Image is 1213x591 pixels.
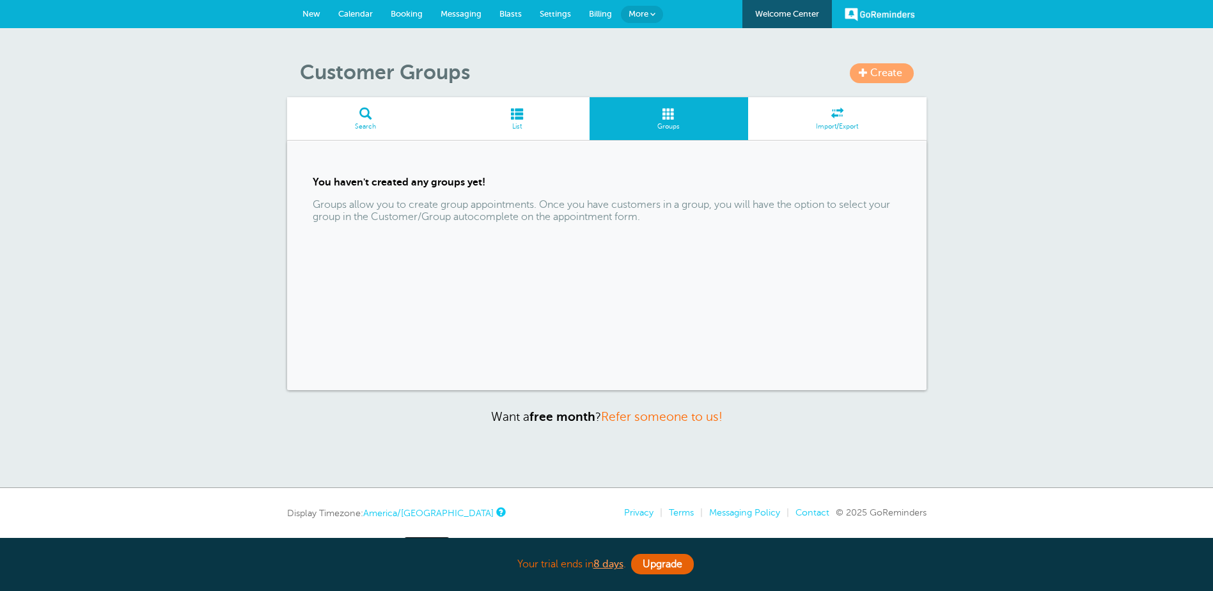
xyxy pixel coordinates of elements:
[313,177,485,188] strong: You haven't created any groups yet!
[653,507,662,518] li: |
[441,9,481,19] span: Messaging
[540,9,571,19] span: Settings
[293,123,438,130] span: Search
[287,409,927,424] p: Want a ?
[496,508,504,516] a: This is the timezone being used to display dates and times to you on this device. Click the timez...
[601,410,723,423] a: Refer someone to us!
[755,123,920,130] span: Import/Export
[624,507,653,517] a: Privacy
[300,60,927,84] h1: Customer Groups
[313,199,901,223] p: Groups allow you to create group appointments. Once you have customers in a group, you will have ...
[748,97,927,140] a: Import/Export
[589,9,612,19] span: Billing
[287,551,927,578] div: Your trial ends in .
[450,123,583,130] span: List
[629,9,648,19] span: More
[596,123,742,130] span: Groups
[870,67,902,79] span: Create
[593,558,623,570] a: 8 days
[338,9,373,19] span: Calendar
[621,6,663,23] a: More
[631,554,694,574] a: Upgrade
[444,97,590,140] a: List
[850,63,914,83] a: Create
[669,507,694,517] a: Terms
[709,507,780,517] a: Messaging Policy
[363,508,494,518] a: America/[GEOGRAPHIC_DATA]
[836,507,927,517] span: © 2025 GoReminders
[694,507,703,518] li: |
[780,507,789,518] li: |
[499,9,522,19] span: Blasts
[391,9,423,19] span: Booking
[287,97,444,140] a: Search
[302,9,320,19] span: New
[287,507,504,519] div: Display Timezone:
[795,507,829,517] a: Contact
[529,410,595,423] strong: free month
